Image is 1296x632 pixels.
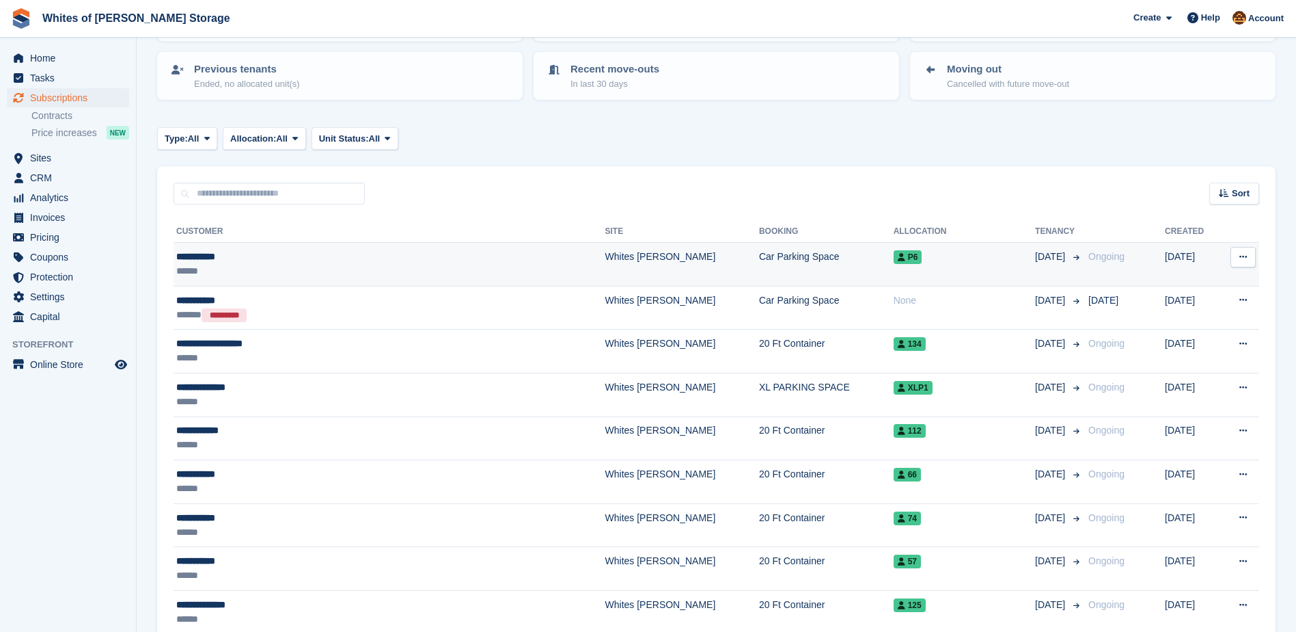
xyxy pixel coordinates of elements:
[11,8,31,29] img: stora-icon-8386f47178a22dfd0bd8f6a31ec36ba5ce8667c1dd55bd0f319d3a0aa187defe.svg
[230,132,276,146] span: Allocation:
[31,109,129,122] a: Contracts
[1165,373,1219,417] td: [DATE]
[759,503,894,547] td: 20 Ft Container
[1165,503,1219,547] td: [DATE]
[894,555,921,568] span: 57
[30,208,112,227] span: Invoices
[1165,417,1219,460] td: [DATE]
[605,503,759,547] td: Whites [PERSON_NAME]
[1165,460,1219,504] td: [DATE]
[194,77,300,91] p: Ended, no allocated unit(s)
[7,307,129,326] a: menu
[1088,251,1125,262] span: Ongoing
[7,188,129,207] a: menu
[7,88,129,107] a: menu
[188,132,199,146] span: All
[1088,382,1125,393] span: Ongoing
[605,373,759,417] td: Whites [PERSON_NAME]
[157,127,217,150] button: Type: All
[1232,11,1246,25] img: Eddie White
[276,132,288,146] span: All
[1035,511,1068,525] span: [DATE]
[165,132,188,146] span: Type:
[30,68,112,88] span: Tasks
[1035,554,1068,568] span: [DATE]
[312,127,398,150] button: Unit Status: All
[7,267,129,287] a: menu
[605,221,759,243] th: Site
[1201,11,1220,25] span: Help
[1133,11,1161,25] span: Create
[174,221,605,243] th: Customer
[1165,286,1219,330] td: [DATE]
[7,68,129,88] a: menu
[605,417,759,460] td: Whites [PERSON_NAME]
[31,127,97,140] span: Price increases
[30,355,112,374] span: Online Store
[30,228,112,247] span: Pricing
[37,7,236,29] a: Whites of [PERSON_NAME] Storage
[107,126,129,140] div: NEW
[1088,338,1125,349] span: Ongoing
[1035,598,1068,612] span: [DATE]
[894,337,926,351] span: 134
[894,250,922,264] span: P6
[1232,187,1250,200] span: Sort
[759,373,894,417] td: XL PARKING SPACE
[605,243,759,287] td: Whites [PERSON_NAME]
[30,307,112,326] span: Capital
[535,53,898,98] a: Recent move-outs In last 30 days
[570,62,659,77] p: Recent move-outs
[7,49,129,68] a: menu
[605,460,759,504] td: Whites [PERSON_NAME]
[30,88,112,107] span: Subscriptions
[7,228,129,247] a: menu
[759,460,894,504] td: 20 Ft Container
[7,168,129,187] a: menu
[30,188,112,207] span: Analytics
[12,338,136,352] span: Storefront
[947,77,1069,91] p: Cancelled with future move-out
[30,287,112,306] span: Settings
[1035,467,1068,482] span: [DATE]
[1248,12,1284,25] span: Account
[570,77,659,91] p: In last 30 days
[605,330,759,373] td: Whites [PERSON_NAME]
[911,53,1274,98] a: Moving out Cancelled with future move-out
[113,356,129,373] a: Preview store
[1165,243,1219,287] td: [DATE]
[7,287,129,306] a: menu
[30,148,112,168] span: Sites
[947,62,1069,77] p: Moving out
[1035,293,1068,308] span: [DATE]
[894,293,1035,308] div: None
[1088,295,1118,306] span: [DATE]
[1088,425,1125,436] span: Ongoing
[894,512,921,525] span: 74
[605,547,759,591] td: Whites [PERSON_NAME]
[605,286,759,330] td: Whites [PERSON_NAME]
[1088,512,1125,523] span: Ongoing
[894,424,926,438] span: 112
[759,330,894,373] td: 20 Ft Container
[319,132,369,146] span: Unit Status:
[158,53,521,98] a: Previous tenants Ended, no allocated unit(s)
[369,132,381,146] span: All
[7,148,129,168] a: menu
[759,221,894,243] th: Booking
[1035,250,1068,264] span: [DATE]
[30,267,112,287] span: Protection
[894,381,933,395] span: XLP1
[1088,469,1125,479] span: Ongoing
[759,547,894,591] td: 20 Ft Container
[30,168,112,187] span: CRM
[1088,599,1125,610] span: Ongoing
[1165,547,1219,591] td: [DATE]
[759,417,894,460] td: 20 Ft Container
[194,62,300,77] p: Previous tenants
[759,286,894,330] td: Car Parking Space
[1165,221,1219,243] th: Created
[1165,330,1219,373] td: [DATE]
[1035,337,1068,351] span: [DATE]
[1035,423,1068,438] span: [DATE]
